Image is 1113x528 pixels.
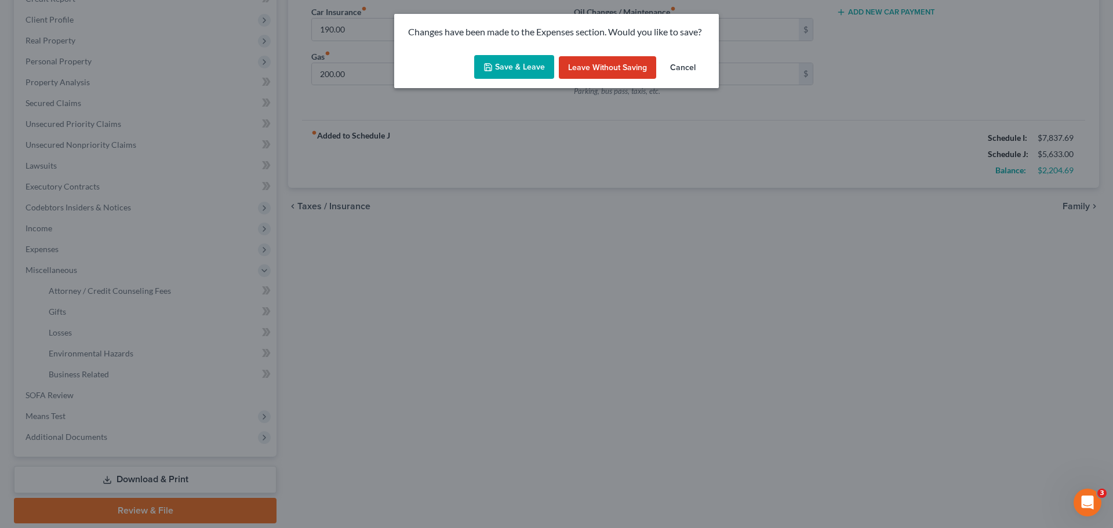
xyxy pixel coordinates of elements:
button: Leave without Saving [559,56,656,79]
iframe: Intercom live chat [1074,489,1101,516]
button: Cancel [661,56,705,79]
button: Save & Leave [474,55,554,79]
span: 3 [1097,489,1107,498]
p: Changes have been made to the Expenses section. Would you like to save? [408,26,705,39]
